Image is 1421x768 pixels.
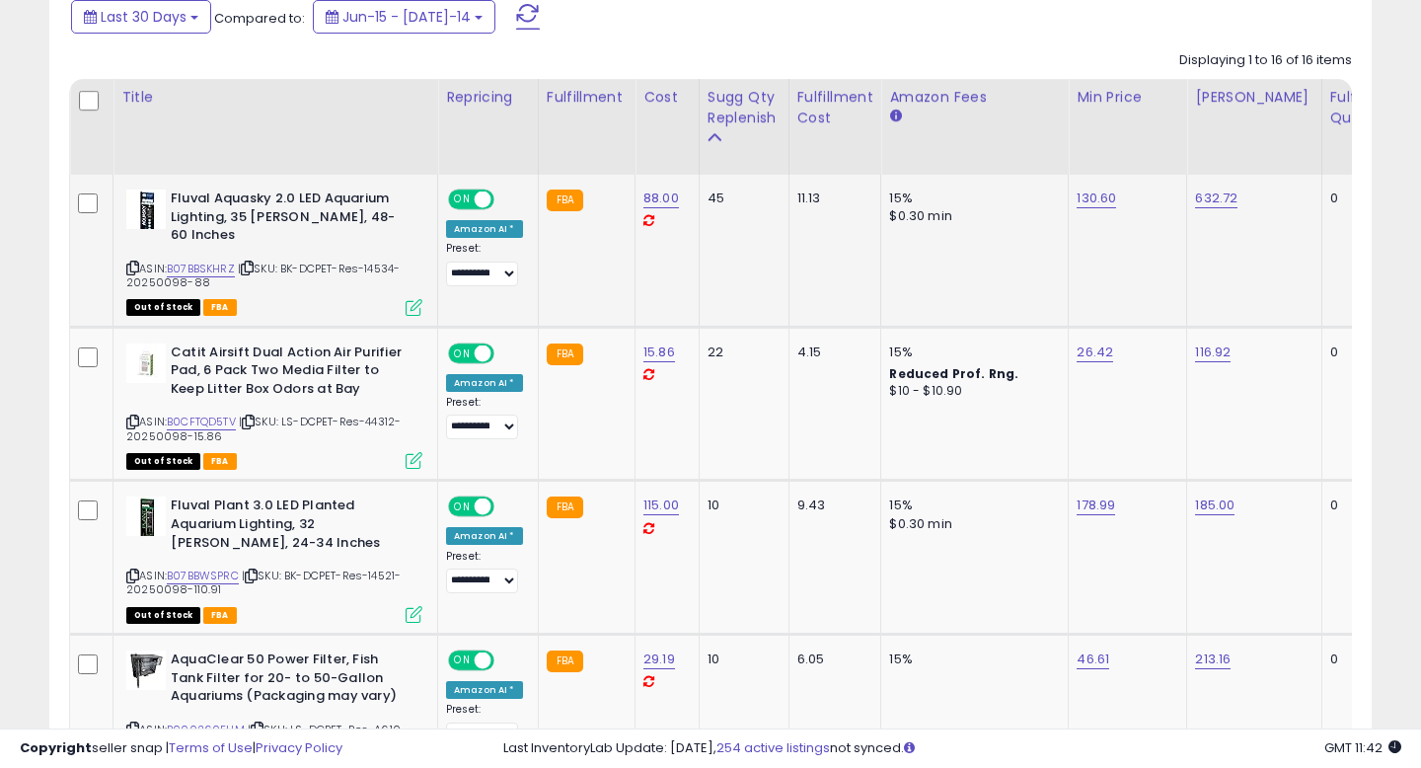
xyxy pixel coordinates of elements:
[889,365,1018,382] b: Reduced Prof. Rng.
[1077,496,1115,515] a: 178.99
[126,568,401,597] span: | SKU: BK-DCPET-Res-14521-20250098-110.91
[171,651,411,711] b: AquaClear 50 Power Filter, Fish Tank Filter for 20- to 50-Gallon Aquariums (Packaging may vary)
[1195,650,1231,669] a: 213.16
[450,653,475,669] span: ON
[708,497,774,514] div: 10
[126,497,422,621] div: ASIN:
[126,344,166,383] img: 31UdUYcpaOL._SL40_.jpg
[1077,650,1109,669] a: 46.61
[342,7,471,27] span: Jun-15 - [DATE]-14
[708,344,774,361] div: 22
[889,108,901,125] small: Amazon Fees.
[450,499,475,515] span: ON
[1324,738,1401,757] span: 2025-08-14 11:42 GMT
[1077,343,1113,362] a: 26.42
[1330,651,1391,668] div: 0
[889,190,1053,207] div: 15%
[126,261,400,290] span: | SKU: BK-DCPET-Res-14534-20250098-88
[450,345,475,361] span: ON
[256,738,342,757] a: Privacy Policy
[547,190,583,211] small: FBA
[889,207,1053,225] div: $0.30 min
[708,87,781,128] div: Sugg Qty Replenish
[643,343,675,362] a: 15.86
[708,651,774,668] div: 10
[547,344,583,365] small: FBA
[797,190,866,207] div: 11.13
[643,87,691,108] div: Cost
[203,299,237,316] span: FBA
[547,87,627,108] div: Fulfillment
[1077,87,1178,108] div: Min Price
[167,568,239,584] a: B07BBWSPRC
[1330,497,1391,514] div: 0
[203,453,237,470] span: FBA
[126,497,166,536] img: 411+lnRLhML._SL40_.jpg
[699,79,788,175] th: Please note that this number is a calculation based on your required days of coverage and your ve...
[126,607,200,624] span: All listings that are currently out of stock and unavailable for purchase on Amazon
[1077,189,1116,208] a: 130.60
[503,739,1401,758] div: Last InventoryLab Update: [DATE], not synced.
[446,242,523,286] div: Preset:
[171,190,411,250] b: Fluval Aquasky 2.0 LED Aquarium Lighting, 35 [PERSON_NAME], 48-60 Inches
[1330,87,1398,128] div: Fulfillable Quantity
[889,497,1053,514] div: 15%
[214,9,305,28] span: Compared to:
[1179,51,1352,70] div: Displaying 1 to 16 of 16 items
[20,738,92,757] strong: Copyright
[1195,496,1234,515] a: 185.00
[446,396,523,440] div: Preset:
[797,344,866,361] div: 4.15
[889,383,1053,400] div: $10 - $10.90
[1330,190,1391,207] div: 0
[797,87,873,128] div: Fulfillment Cost
[446,527,523,545] div: Amazon AI *
[716,738,830,757] a: 254 active listings
[491,192,523,208] span: OFF
[171,497,411,557] b: Fluval Plant 3.0 LED Planted Aquarium Lighting, 32 [PERSON_NAME], 24-34 Inches
[643,650,675,669] a: 29.19
[643,189,679,208] a: 88.00
[446,550,523,594] div: Preset:
[121,87,429,108] div: Title
[167,414,236,430] a: B0CFTQD5TV
[889,651,1053,668] div: 15%
[491,345,523,361] span: OFF
[203,607,237,624] span: FBA
[547,651,583,672] small: FBA
[643,496,679,515] a: 115.00
[797,651,866,668] div: 6.05
[126,344,422,468] div: ASIN:
[126,414,401,443] span: | SKU: LS-DCPET-Res-44312-20250098-15.86
[171,344,411,404] b: Catit Airsift Dual Action Air Purifier Pad, 6 Pack Two Media Filter to Keep Litter Box Odors at Bay
[446,681,523,699] div: Amazon AI *
[126,453,200,470] span: All listings that are currently out of stock and unavailable for purchase on Amazon
[1330,344,1391,361] div: 0
[889,87,1060,108] div: Amazon Fees
[169,738,253,757] a: Terms of Use
[167,261,235,277] a: B07BBSKHRZ
[1195,189,1237,208] a: 632.72
[101,7,187,27] span: Last 30 Days
[889,515,1053,533] div: $0.30 min
[1195,87,1312,108] div: [PERSON_NAME]
[446,220,523,238] div: Amazon AI *
[126,299,200,316] span: All listings that are currently out of stock and unavailable for purchase on Amazon
[708,190,774,207] div: 45
[126,190,166,229] img: 41hA5Ws17uL._SL40_.jpg
[889,344,1053,361] div: 15%
[547,497,583,518] small: FBA
[126,651,166,690] img: 41ZUusXh4GL._SL40_.jpg
[446,703,523,747] div: Preset:
[450,192,475,208] span: ON
[797,497,866,514] div: 9.43
[20,739,342,758] div: seller snap | |
[491,653,523,669] span: OFF
[126,190,422,314] div: ASIN:
[446,87,530,108] div: Repricing
[446,374,523,392] div: Amazon AI *
[491,499,523,515] span: OFF
[1195,343,1231,362] a: 116.92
